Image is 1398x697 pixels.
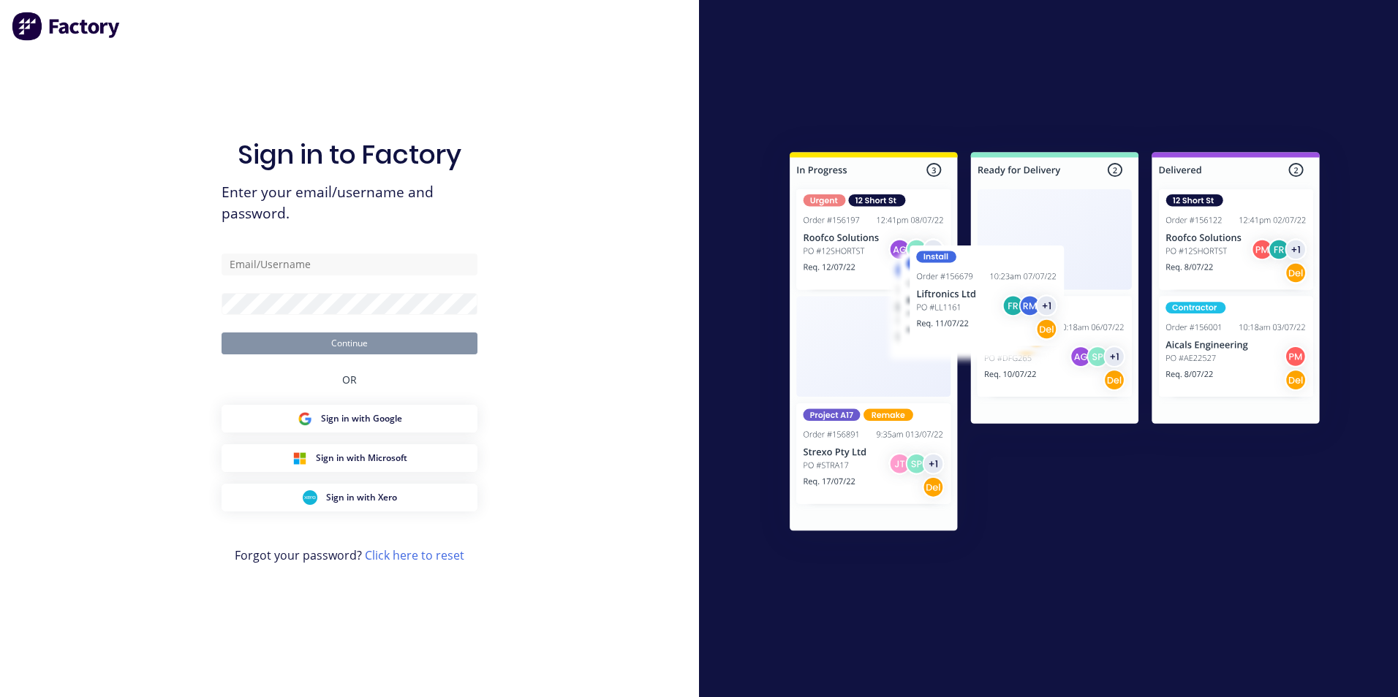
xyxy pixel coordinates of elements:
span: Forgot your password? [235,546,464,564]
button: Continue [222,332,477,354]
img: Xero Sign in [303,490,317,505]
button: Microsoft Sign inSign in with Microsoft [222,444,477,472]
a: Click here to reset [365,547,464,563]
input: Email/Username [222,254,477,275]
div: OR [342,354,357,405]
img: Factory [12,12,121,41]
h1: Sign in to Factory [238,139,461,170]
button: Google Sign inSign in with Google [222,405,477,433]
span: Sign in with Xero [326,491,397,504]
span: Sign in with Microsoft [316,452,407,465]
span: Enter your email/username and password. [222,182,477,224]
img: Google Sign in [298,411,312,426]
span: Sign in with Google [321,412,402,425]
button: Xero Sign inSign in with Xero [222,484,477,511]
img: Sign in [757,123,1352,565]
img: Microsoft Sign in [292,451,307,465]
